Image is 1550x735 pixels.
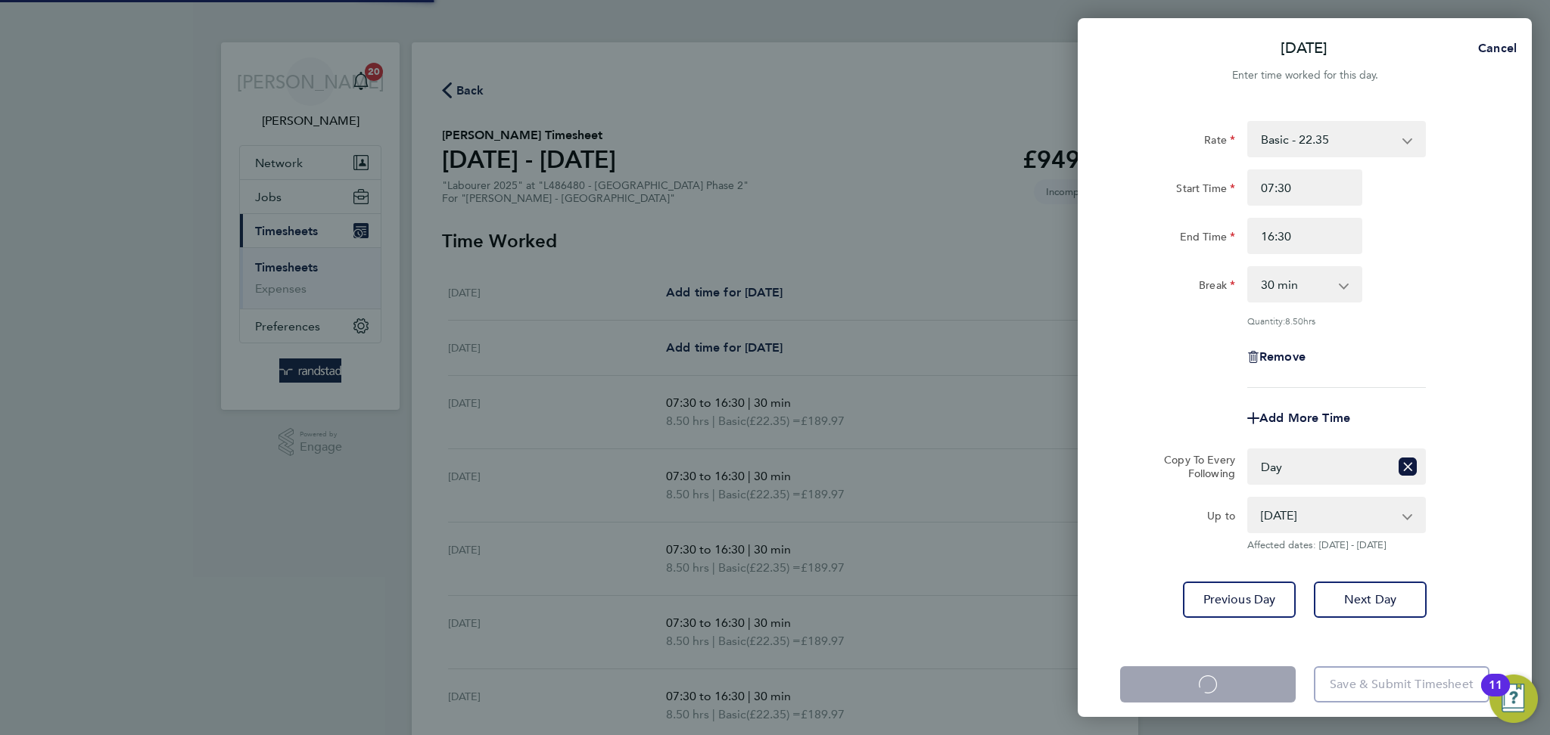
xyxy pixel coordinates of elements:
[1152,453,1235,480] label: Copy To Every Following
[1207,509,1235,527] label: Up to
[1399,450,1417,483] button: Reset selection
[1247,351,1306,363] button: Remove
[1285,315,1303,327] span: 8.50
[1314,581,1427,618] button: Next Day
[1259,411,1350,425] span: Add More Time
[1474,41,1517,55] span: Cancel
[1247,539,1426,551] span: Affected dates: [DATE] - [DATE]
[1247,412,1350,424] button: Add More Time
[1247,169,1362,206] input: E.g. 08:00
[1259,349,1306,364] span: Remove
[1344,592,1396,607] span: Next Day
[1247,218,1362,254] input: E.g. 18:00
[1489,685,1502,705] div: 11
[1203,592,1276,607] span: Previous Day
[1489,675,1538,723] button: Open Resource Center, 11 new notifications
[1183,581,1296,618] button: Previous Day
[1078,67,1532,85] div: Enter time worked for this day.
[1281,38,1327,59] p: [DATE]
[1199,278,1235,296] label: Break
[1180,230,1235,248] label: End Time
[1204,133,1235,151] label: Rate
[1454,33,1532,64] button: Cancel
[1176,181,1235,200] label: Start Time
[1247,315,1426,327] div: Quantity: hrs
